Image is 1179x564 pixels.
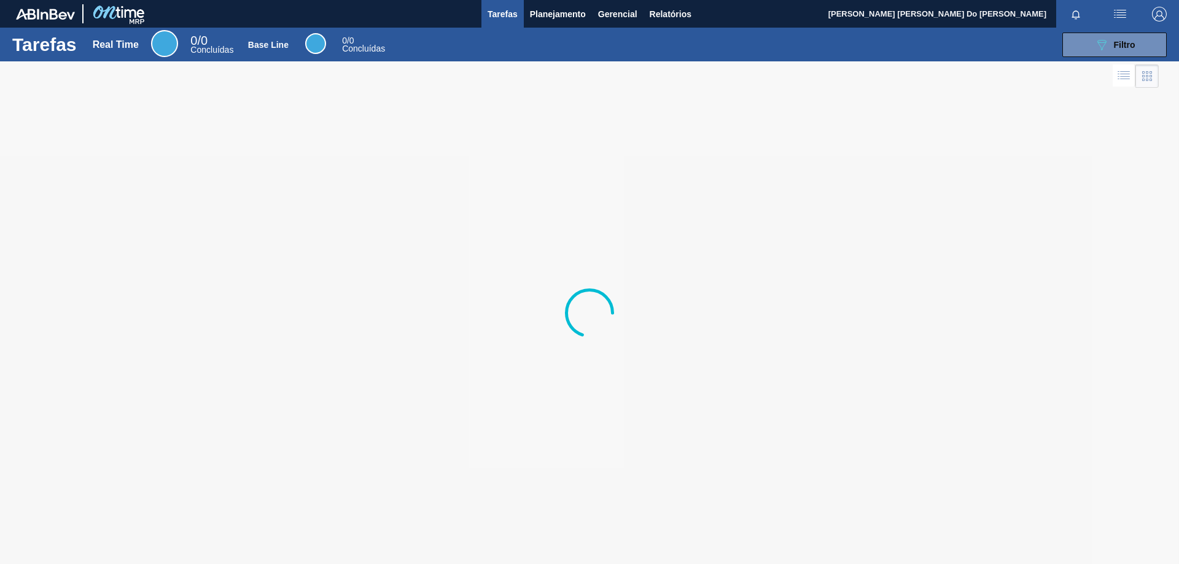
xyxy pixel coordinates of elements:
span: Tarefas [488,7,518,21]
div: Real Time [93,39,139,50]
span: / 0 [190,34,208,47]
span: Concluídas [190,45,233,55]
span: 0 [190,34,197,47]
div: Base Line [342,37,385,53]
h1: Tarefas [12,37,77,52]
div: Real Time [151,30,178,57]
img: TNhmsLtSVTkK8tSr43FrP2fwEKptu5GPRR3wAAAABJRU5ErkJggg== [16,9,75,20]
button: Filtro [1062,33,1167,57]
div: Real Time [190,36,233,54]
div: Base Line [305,33,326,54]
span: Concluídas [342,44,385,53]
span: Filtro [1114,40,1135,50]
img: userActions [1113,7,1127,21]
img: Logout [1152,7,1167,21]
button: Notificações [1056,6,1095,23]
span: Relatórios [650,7,691,21]
span: / 0 [342,36,354,45]
span: Gerencial [598,7,637,21]
div: Base Line [248,40,289,50]
span: 0 [342,36,347,45]
span: Planejamento [530,7,586,21]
